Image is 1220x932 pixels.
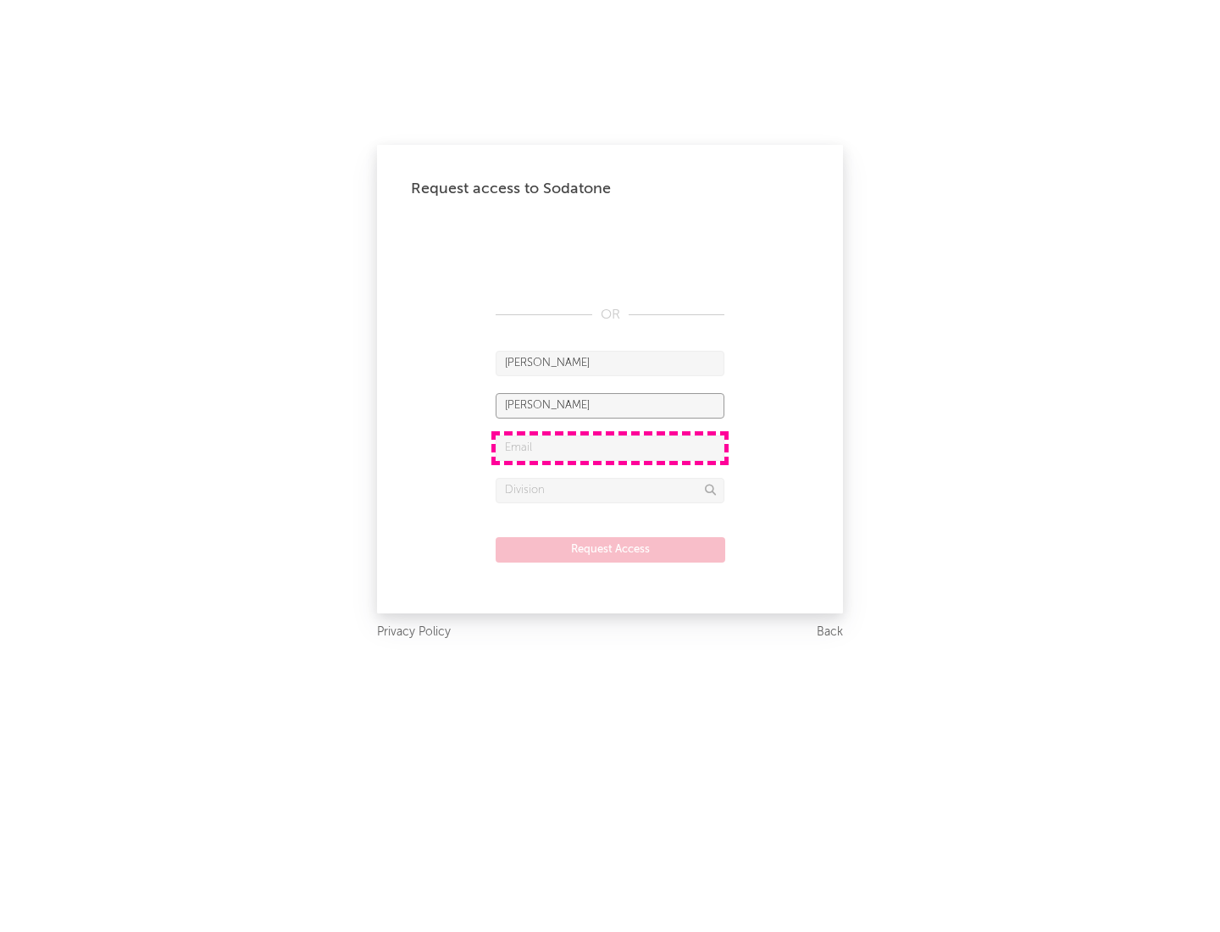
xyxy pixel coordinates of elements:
[411,179,809,199] div: Request access to Sodatone
[496,351,724,376] input: First Name
[817,622,843,643] a: Back
[496,393,724,419] input: Last Name
[496,537,725,563] button: Request Access
[496,435,724,461] input: Email
[377,622,451,643] a: Privacy Policy
[496,305,724,325] div: OR
[496,478,724,503] input: Division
